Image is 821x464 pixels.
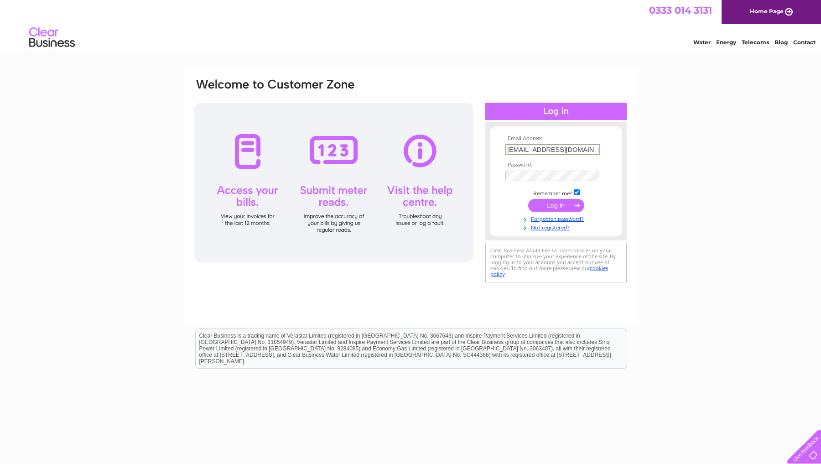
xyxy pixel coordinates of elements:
[742,39,769,46] a: Telecoms
[505,223,609,231] a: Not registered?
[774,39,788,46] a: Blog
[793,39,816,46] a: Contact
[716,39,736,46] a: Energy
[505,214,609,223] a: Forgotten password?
[196,5,627,44] div: Clear Business is a trading name of Verastar Limited (registered in [GEOGRAPHIC_DATA] No. 3667643...
[29,24,75,52] img: logo.png
[649,5,712,16] a: 0333 014 3131
[485,243,627,282] div: Clear Business would like to place cookies on your computer to improve your experience of the sit...
[693,39,711,46] a: Water
[528,199,584,212] input: Submit
[503,136,609,142] th: Email Address:
[503,162,609,168] th: Password:
[490,265,608,277] a: cookies policy
[503,188,609,197] td: Remember me?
